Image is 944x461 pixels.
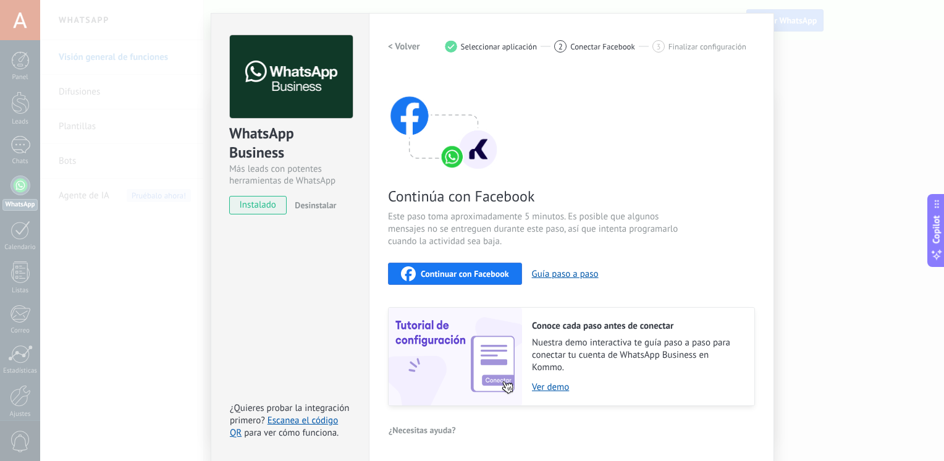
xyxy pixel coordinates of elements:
span: 2 [558,41,563,52]
span: instalado [230,196,286,214]
span: Finalizar configuración [668,42,746,51]
span: para ver cómo funciona. [244,427,339,439]
div: WhatsApp Business [229,124,351,163]
h2: < Volver [388,41,420,53]
a: Escanea el código QR [230,415,338,439]
span: Desinstalar [295,200,336,211]
span: ¿Necesitas ayuda? [389,426,456,434]
button: Guía paso a paso [532,268,599,280]
span: Continúa con Facebook [388,187,682,206]
button: Desinstalar [290,196,336,214]
div: Más leads con potentes herramientas de WhatsApp [229,163,351,187]
h2: Conoce cada paso antes de conectar [532,320,742,332]
span: Continuar con Facebook [421,269,509,278]
span: Conectar Facebook [570,42,635,51]
img: connect with facebook [388,72,499,171]
span: Copilot [930,216,943,244]
button: < Volver [388,35,420,57]
button: ¿Necesitas ayuda? [388,421,457,439]
span: Seleccionar aplicación [461,42,537,51]
button: Continuar con Facebook [388,263,522,285]
span: 3 [656,41,660,52]
img: logo_main.png [230,35,353,119]
span: Este paso toma aproximadamente 5 minutos. Es posible que algunos mensajes no se entreguen durante... [388,211,682,248]
span: Nuestra demo interactiva te guía paso a paso para conectar tu cuenta de WhatsApp Business en Kommo. [532,337,742,374]
span: ¿Quieres probar la integración primero? [230,402,350,426]
a: Ver demo [532,381,742,393]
